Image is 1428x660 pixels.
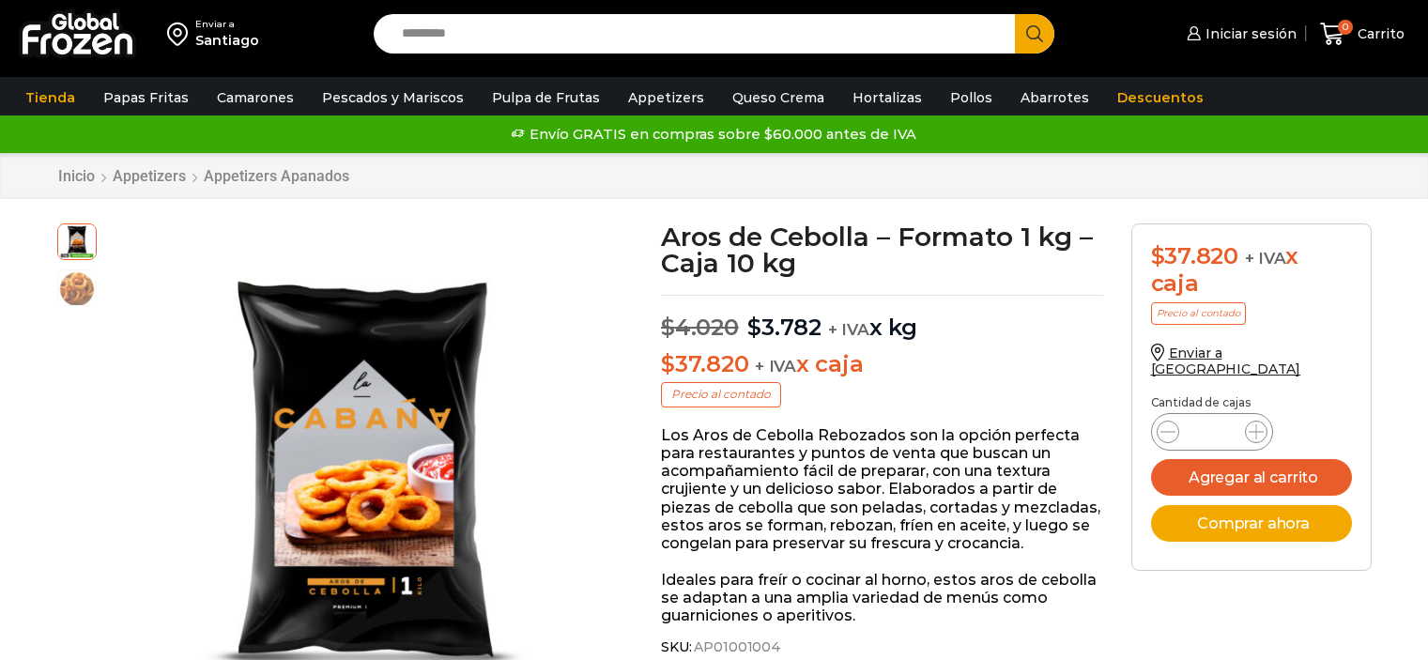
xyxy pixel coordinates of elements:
[1151,459,1352,496] button: Agregar al carrito
[828,320,869,339] span: + IVA
[58,222,96,259] span: aros-1kg
[112,167,187,185] a: Appetizers
[16,80,84,115] a: Tienda
[661,223,1103,276] h1: Aros de Cebolla – Formato 1 kg – Caja 10 kg
[755,357,796,376] span: + IVA
[1151,396,1352,409] p: Cantidad de cajas
[661,314,675,341] span: $
[1108,80,1213,115] a: Descuentos
[483,80,609,115] a: Pulpa de Frutas
[57,167,96,185] a: Inicio
[1151,345,1301,377] a: Enviar a [GEOGRAPHIC_DATA]
[661,382,781,407] p: Precio al contado
[843,80,931,115] a: Hortalizas
[661,350,748,377] bdi: 37.820
[94,80,198,115] a: Papas Fritas
[313,80,473,115] a: Pescados y Mariscos
[1338,20,1353,35] span: 0
[661,639,1103,655] span: SKU:
[195,18,259,31] div: Enviar a
[661,351,1103,378] p: x caja
[691,639,781,655] span: AP01001004
[747,314,761,341] span: $
[1353,24,1405,43] span: Carrito
[195,31,259,50] div: Santiago
[203,167,350,185] a: Appetizers Apanados
[57,167,350,185] nav: Breadcrumb
[661,314,739,341] bdi: 4.020
[1201,24,1297,43] span: Iniciar sesión
[619,80,714,115] a: Appetizers
[1151,242,1165,269] span: $
[661,295,1103,342] p: x kg
[207,80,303,115] a: Camarones
[1151,302,1246,325] p: Precio al contado
[1151,242,1238,269] bdi: 37.820
[1011,80,1098,115] a: Abarrotes
[1151,505,1352,542] button: Comprar ahora
[167,18,195,50] img: address-field-icon.svg
[661,426,1103,552] p: Los Aros de Cebolla Rebozados son la opción perfecta para restaurantes y puntos de venta que busc...
[1315,12,1409,56] a: 0 Carrito
[747,314,821,341] bdi: 3.782
[1015,14,1054,54] button: Search button
[941,80,1002,115] a: Pollos
[723,80,834,115] a: Queso Crema
[1182,15,1297,53] a: Iniciar sesión
[58,270,96,308] span: aros-de-cebolla
[661,571,1103,625] p: Ideales para freír o cocinar al horno, estos aros de cebolla se adaptan a una amplia variedad de ...
[1194,419,1230,445] input: Product quantity
[1245,249,1286,268] span: + IVA
[1151,243,1352,298] div: x caja
[661,350,675,377] span: $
